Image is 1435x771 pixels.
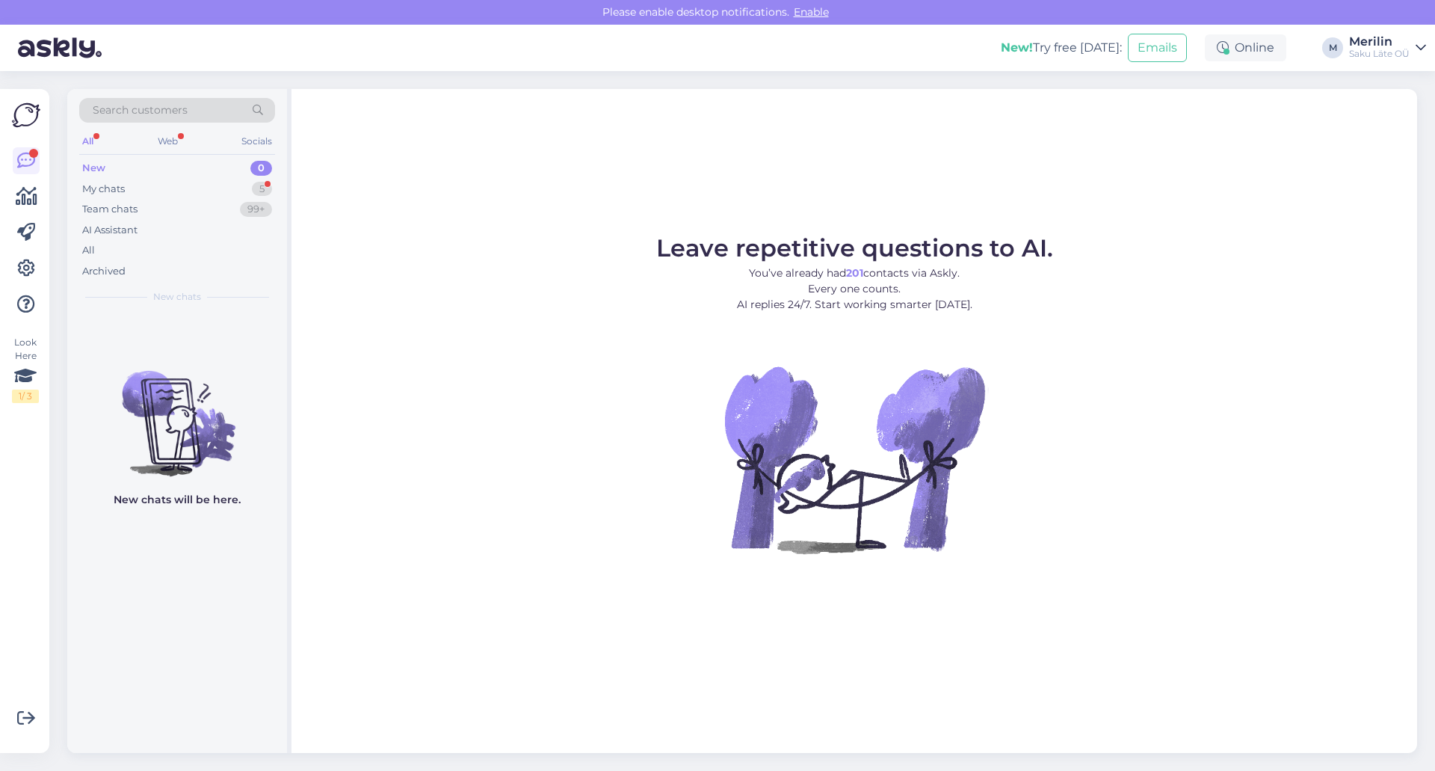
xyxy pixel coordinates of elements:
span: Leave repetitive questions to AI. [656,233,1053,262]
div: All [79,132,96,151]
div: Online [1205,34,1286,61]
div: AI Assistant [82,223,138,238]
span: New chats [153,290,201,304]
div: Saku Läte OÜ [1349,48,1410,60]
span: Enable [789,5,833,19]
span: Search customers [93,102,188,118]
div: My chats [82,182,125,197]
img: Askly Logo [12,101,40,129]
div: 99+ [240,202,272,217]
div: Web [155,132,181,151]
div: M [1322,37,1343,58]
div: 5 [252,182,272,197]
div: Look Here [12,336,39,403]
p: You’ve already had contacts via Askly. Every one counts. AI replies 24/7. Start working smarter [... [656,265,1053,313]
div: Try free [DATE]: [1001,39,1122,57]
b: 201 [846,266,863,280]
a: MerilinSaku Läte OÜ [1349,36,1426,60]
div: Merilin [1349,36,1410,48]
button: Emails [1128,34,1187,62]
div: All [82,243,95,258]
div: New [82,161,105,176]
p: New chats will be here. [114,492,241,508]
img: No chats [67,344,287,479]
div: Socials [238,132,275,151]
div: 1 / 3 [12,390,39,403]
div: Archived [82,264,126,279]
div: Team chats [82,202,138,217]
div: 0 [250,161,272,176]
img: No Chat active [720,325,989,594]
b: New! [1001,40,1033,55]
